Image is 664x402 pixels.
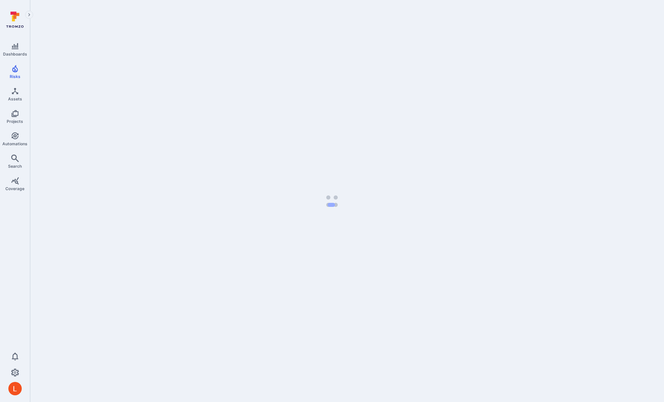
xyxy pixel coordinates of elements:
span: Projects [7,119,23,124]
i: Expand navigation menu [27,12,31,18]
span: Dashboards [3,52,27,57]
span: Risks [10,74,20,79]
span: Coverage [5,186,24,191]
span: Assets [8,96,22,101]
span: Search [8,164,22,169]
button: Expand navigation menu [25,11,33,19]
div: Lukas Šalkauskas [8,382,22,395]
img: ACg8ocL1zoaGYHINvVelaXD2wTMKGlaFbOiGNlSQVKsddkbQKplo=s96-c [8,382,22,395]
span: Automations [2,141,27,146]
